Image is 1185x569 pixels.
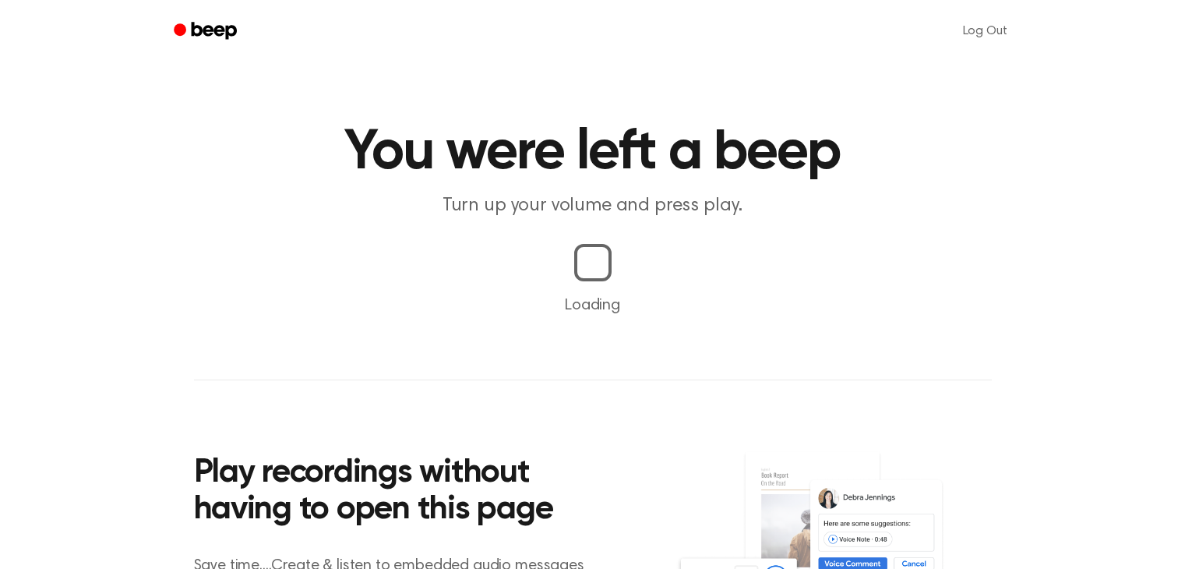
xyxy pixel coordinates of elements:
[163,16,251,47] a: Beep
[947,12,1023,50] a: Log Out
[194,125,992,181] h1: You were left a beep
[294,193,892,219] p: Turn up your volume and press play.
[19,294,1166,317] p: Loading
[194,455,614,529] h2: Play recordings without having to open this page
